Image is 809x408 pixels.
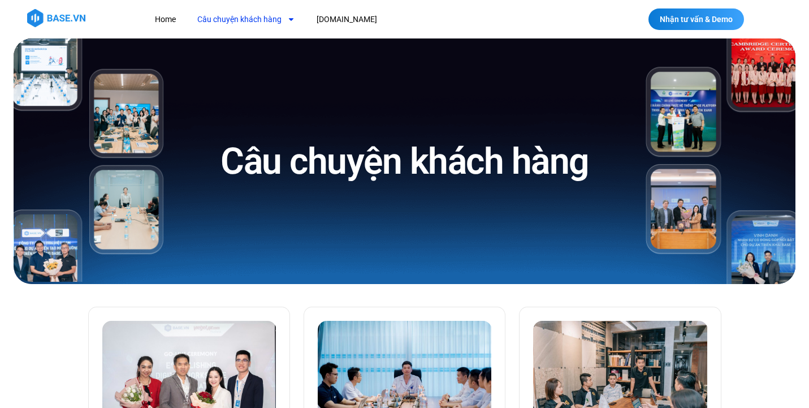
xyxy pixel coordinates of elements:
nav: Menu [146,9,577,30]
a: Nhận tư vấn & Demo [648,8,744,30]
h1: Câu chuyện khách hàng [220,138,589,185]
a: Home [146,9,184,30]
a: Câu chuyện khách hàng [189,9,304,30]
span: Nhận tư vấn & Demo [660,15,733,23]
a: [DOMAIN_NAME] [308,9,386,30]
